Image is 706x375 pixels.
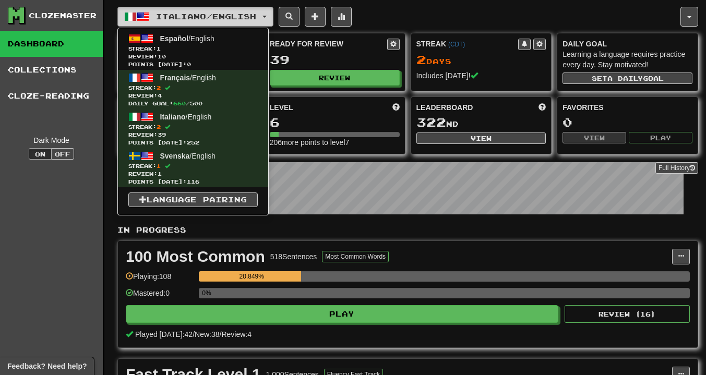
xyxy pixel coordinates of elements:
span: Streak: [128,162,258,170]
div: nd [416,116,546,129]
button: Seta dailygoal [563,72,692,84]
span: Français [160,74,190,82]
div: Ready for Review [270,39,387,49]
div: Includes [DATE]! [416,70,546,81]
button: Review (16) [565,305,690,323]
div: 6 [270,116,400,129]
div: 0 [563,116,692,129]
div: Daily Goal [563,39,692,49]
span: Points [DATE]: 0 [128,61,258,68]
span: Score more points to level up [392,102,400,113]
span: Streak: [128,123,258,131]
a: (CDT) [448,41,465,48]
button: Off [51,148,74,160]
span: 2 [157,84,161,91]
a: Svenska/EnglishStreak:1 Review:1Points [DATE]:116 [118,148,268,187]
button: View [416,132,546,144]
span: / English [160,113,212,121]
span: New: 38 [195,330,219,338]
span: Review: 4 [221,330,252,338]
a: Full History [655,162,698,174]
span: Streak: [128,45,258,53]
a: Español/EnglishStreak:1 Review:10Points [DATE]:0 [118,31,268,70]
span: Italiano / English [156,12,256,21]
div: 518 Sentences [270,251,317,262]
div: 20.849% [202,271,301,282]
span: Leaderboard [416,102,473,113]
span: Italiano [160,113,186,121]
span: Level [270,102,293,113]
span: Review: 1 [128,170,258,178]
span: Daily Goal: / 500 [128,100,258,107]
a: Language Pairing [128,192,258,207]
div: 206 more points to level 7 [270,137,400,148]
span: Review: 10 [128,53,258,61]
span: 1 [157,163,161,169]
div: 100 Most Common [126,249,265,264]
span: Review: 39 [128,131,258,139]
span: / [220,330,222,338]
span: Points [DATE]: 116 [128,178,258,186]
button: Review [270,70,400,86]
span: 2 [416,52,426,67]
span: Svenska [160,152,190,160]
span: / English [160,34,214,43]
button: Play [629,132,692,143]
button: Most Common Words [322,251,389,262]
button: More stats [331,7,352,27]
div: 39 [270,53,400,66]
span: Points [DATE]: 252 [128,139,258,147]
span: Español [160,34,188,43]
span: Review: 4 [128,92,258,100]
div: Day s [416,53,546,67]
span: 322 [416,115,446,129]
p: In Progress [117,225,698,235]
div: Streak [416,39,519,49]
div: Clozemaster [29,10,97,21]
a: Français/EnglishStreak:2 Review:4Daily Goal:660/500 [118,70,268,109]
div: Dark Mode [8,135,95,146]
button: Play [126,305,558,323]
span: This week in points, UTC [539,102,546,113]
span: Played [DATE]: 42 [135,330,193,338]
button: Search sentences [279,7,300,27]
span: 2 [157,124,161,130]
span: 1 [157,45,161,52]
button: On [29,148,52,160]
button: Italiano/English [117,7,273,27]
div: Learning a language requires practice every day. Stay motivated! [563,49,692,70]
div: Playing: 108 [126,271,194,288]
span: / English [160,74,216,82]
a: Italiano/EnglishStreak:2 Review:39Points [DATE]:252 [118,109,268,148]
span: / English [160,152,216,160]
button: Add sentence to collection [305,7,326,27]
button: View [563,132,626,143]
span: a daily [607,75,643,82]
div: Mastered: 0 [126,288,194,305]
span: Streak: [128,84,258,92]
span: 660 [173,100,186,106]
div: Favorites [563,102,692,113]
span: Open feedback widget [7,361,87,371]
span: / [193,330,195,338]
